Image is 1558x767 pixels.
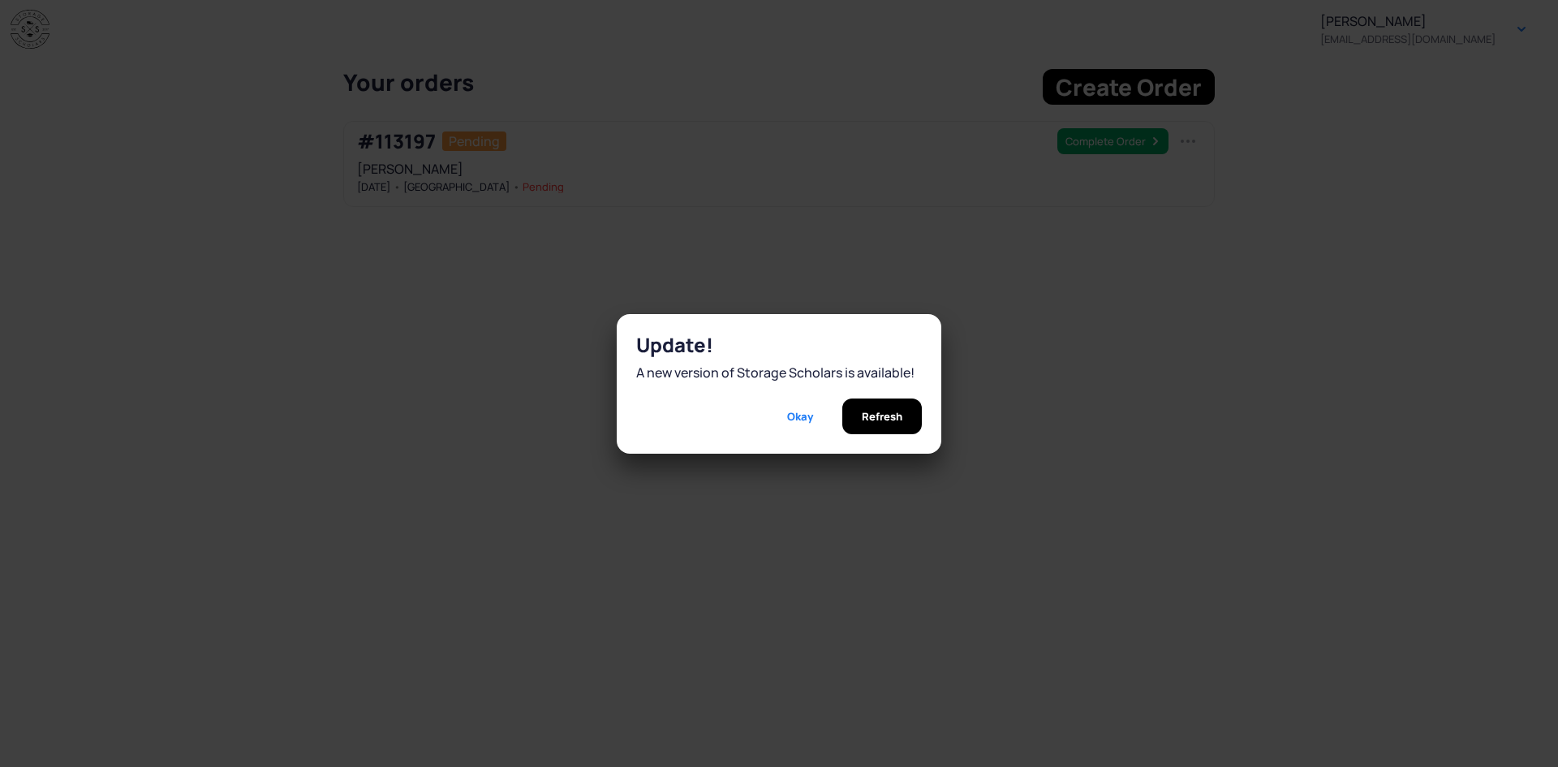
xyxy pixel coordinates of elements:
h2: Update! [636,334,922,356]
span: Okay [787,399,813,434]
div: A new version of Storage Scholars is available! [636,363,922,382]
button: Refresh [842,399,922,434]
button: Okay [768,399,833,434]
span: Refresh [862,399,902,434]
